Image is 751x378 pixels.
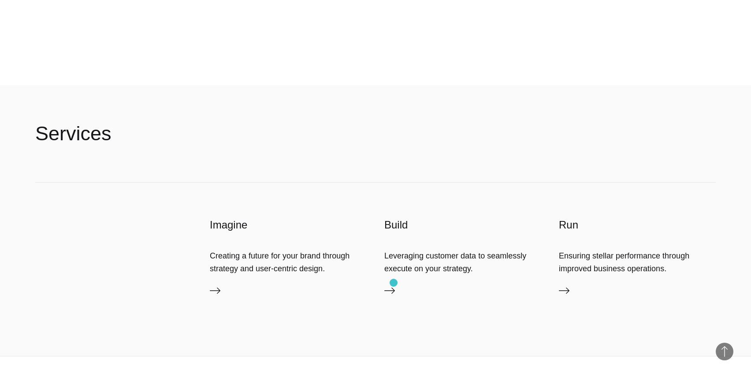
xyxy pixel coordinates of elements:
h3: Run [559,218,716,232]
h3: Build [384,218,541,232]
p: See how BORN designed an experience that transcends the conventions of website design. [35,25,256,50]
div: Ensuring stellar performance through improved business operations. [559,250,716,274]
div: Creating a future for your brand through strategy and user-centric design. [210,250,367,274]
div: Leveraging customer data to seamlessly execute on your strategy. [384,250,541,274]
button: Back to Top [716,343,733,360]
h2: Services [35,120,112,147]
h3: Imagine [210,218,367,232]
